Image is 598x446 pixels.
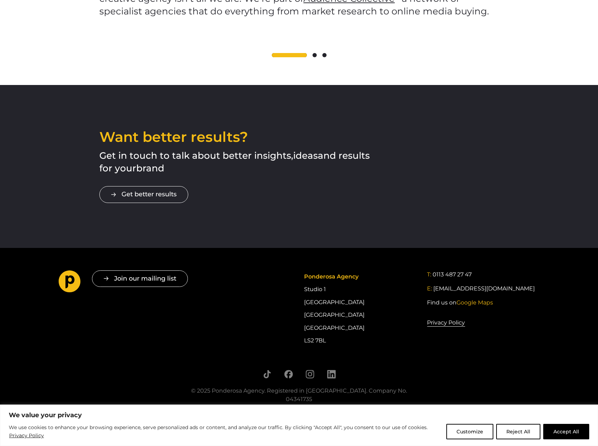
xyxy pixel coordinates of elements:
a: Follow us on TikTok [263,370,271,379]
button: Accept All [543,424,589,439]
a: Privacy Policy [9,431,44,440]
button: Customize [446,424,493,439]
p: We use cookies to enhance your browsing experience, serve personalized ads or content, and analyz... [9,424,441,440]
span: Ponderosa Agency [304,273,359,280]
a: Find us onGoogle Maps [427,299,493,307]
a: Privacy Policy [427,318,465,327]
span: E: [427,285,432,292]
div: Studio 1 [GEOGRAPHIC_DATA] [GEOGRAPHIC_DATA] [GEOGRAPHIC_DATA] LS2 7BL [304,270,416,347]
span: idea [293,150,313,161]
button: Reject All [496,424,540,439]
a: [EMAIL_ADDRESS][DOMAIN_NAME] [433,284,535,293]
a: Follow us on LinkedIn [327,370,336,379]
a: Follow us on Instagram [305,370,314,379]
a: Follow us on Facebook [284,370,293,379]
span: T: [427,271,431,278]
p: We value your privacy [9,411,589,419]
h2: Want better results? [99,130,376,144]
a: Go to homepage [59,270,81,295]
div: © 2025 Ponderosa Agency. Registered in [GEOGRAPHIC_DATA]. Company No. 04341735 [182,387,417,404]
span: Google Maps [456,299,493,306]
span: brand [136,163,164,174]
span: s [313,150,318,161]
a: Get better results [99,186,188,203]
span: Get in touch to talk about better insights, [99,150,293,161]
button: Join our mailing list [92,270,188,287]
a: 0113 487 27 47 [433,270,472,279]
